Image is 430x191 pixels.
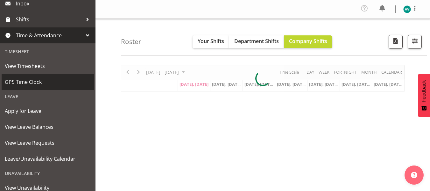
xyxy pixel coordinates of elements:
span: View Leave Balances [5,122,91,132]
span: Apply for Leave [5,106,91,116]
span: Feedback [421,80,427,102]
span: Your Shifts [198,38,224,45]
h4: Roster [121,38,141,45]
span: Leave/Unavailability Calendar [5,154,91,164]
img: asiasiga-vili8528.jpg [403,5,411,13]
a: View Timesheets [2,58,94,74]
button: Department Shifts [229,35,284,48]
span: Department Shifts [234,38,279,45]
button: Download a PDF of the roster according to the set date range. [389,35,403,49]
img: help-xxl-2.png [411,172,417,178]
span: Shifts [16,15,83,24]
span: View Leave Requests [5,138,91,148]
a: View Leave Balances [2,119,94,135]
span: View Timesheets [5,61,91,71]
div: Unavailability [2,167,94,180]
a: Apply for Leave [2,103,94,119]
span: Time & Attendance [16,31,83,40]
span: Company Shifts [289,38,327,45]
div: Leave [2,90,94,103]
span: GPS Time Clock [5,77,91,87]
a: Leave/Unavailability Calendar [2,151,94,167]
button: Filter Shifts [408,35,422,49]
button: Company Shifts [284,35,332,48]
div: Timesheet [2,45,94,58]
a: View Leave Requests [2,135,94,151]
button: Feedback - Show survey [418,74,430,117]
a: GPS Time Clock [2,74,94,90]
button: Your Shifts [193,35,229,48]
